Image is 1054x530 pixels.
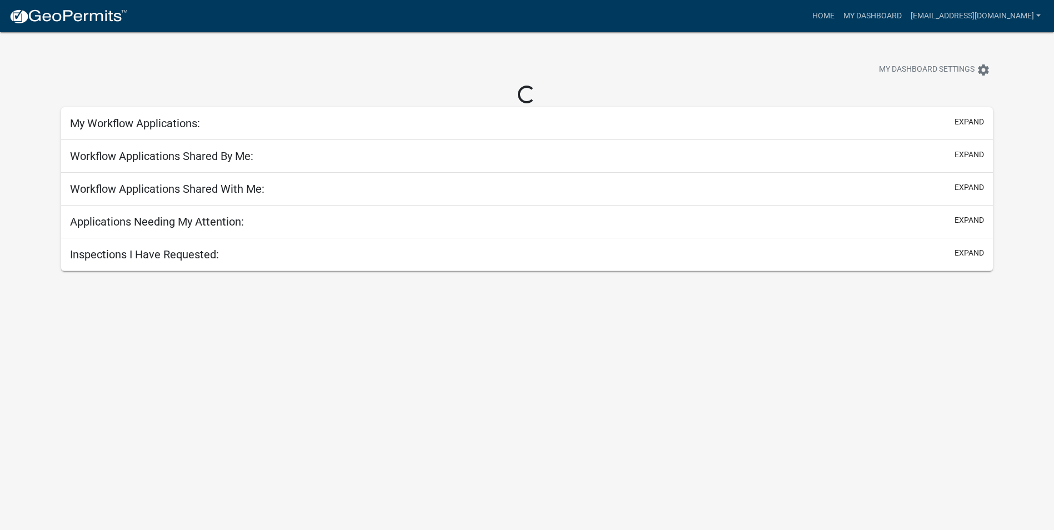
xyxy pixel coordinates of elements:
[955,214,984,226] button: expand
[955,182,984,193] button: expand
[977,63,990,77] i: settings
[808,6,839,27] a: Home
[70,182,264,196] h5: Workflow Applications Shared With Me:
[70,215,244,228] h5: Applications Needing My Attention:
[70,149,253,163] h5: Workflow Applications Shared By Me:
[955,149,984,161] button: expand
[70,248,219,261] h5: Inspections I Have Requested:
[839,6,906,27] a: My Dashboard
[906,6,1045,27] a: [EMAIL_ADDRESS][DOMAIN_NAME]
[870,59,999,81] button: My Dashboard Settingssettings
[955,116,984,128] button: expand
[879,63,975,77] span: My Dashboard Settings
[70,117,200,130] h5: My Workflow Applications:
[955,247,984,259] button: expand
